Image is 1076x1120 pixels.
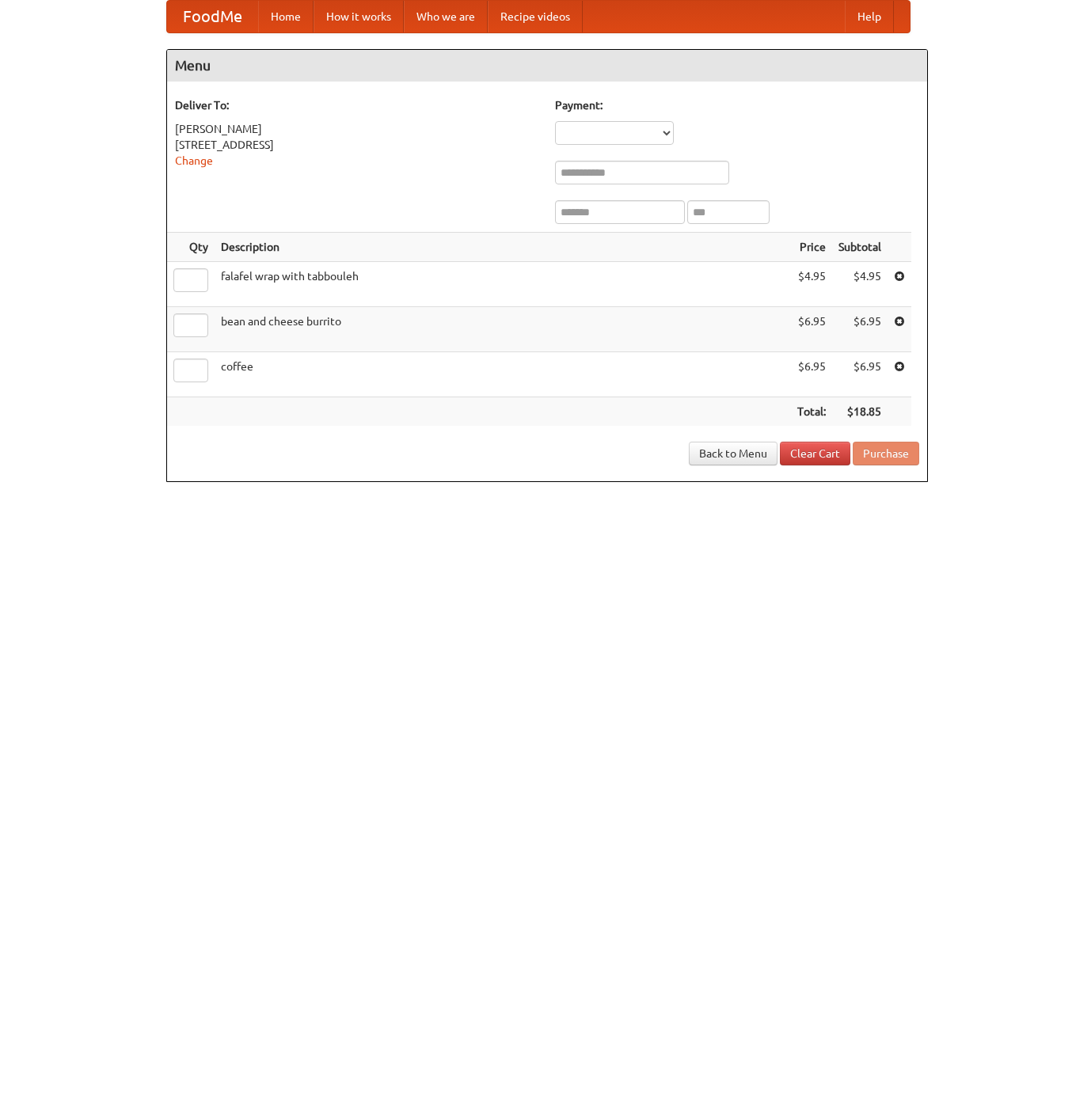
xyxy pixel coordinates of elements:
[791,352,832,397] td: $6.95
[167,50,927,82] h4: Menu
[175,154,213,167] a: Change
[832,307,888,352] td: $6.95
[853,442,919,465] button: Purchase
[175,137,539,153] div: [STREET_ADDRESS]
[791,397,832,427] th: Total:
[215,233,791,262] th: Description
[175,97,539,113] h5: Deliver To:
[780,442,850,465] a: Clear Cart
[488,1,583,32] a: Recipe videos
[215,307,791,352] td: bean and cheese burrito
[215,262,791,307] td: falafel wrap with tabbouleh
[167,233,215,262] th: Qty
[791,262,832,307] td: $4.95
[832,262,888,307] td: $4.95
[404,1,488,32] a: Who we are
[791,233,832,262] th: Price
[832,352,888,397] td: $6.95
[791,307,832,352] td: $6.95
[689,442,778,465] a: Back to Menu
[167,1,258,32] a: FoodMe
[845,1,894,32] a: Help
[258,1,314,32] a: Home
[555,97,919,113] h5: Payment:
[175,121,539,137] div: [PERSON_NAME]
[314,1,404,32] a: How it works
[215,352,791,397] td: coffee
[832,397,888,427] th: $18.85
[832,233,888,262] th: Subtotal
